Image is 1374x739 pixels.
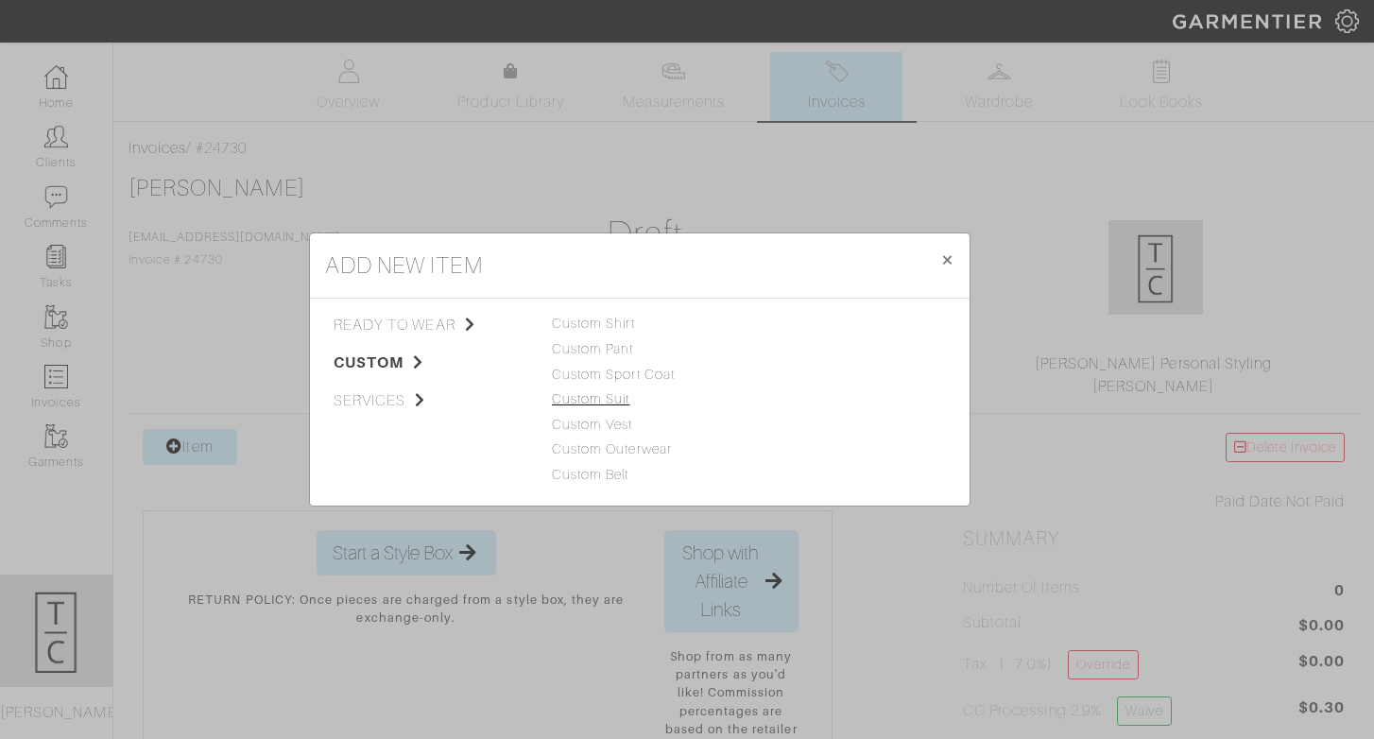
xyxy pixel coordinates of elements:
a: Custom Vest [552,417,633,432]
a: Custom Sport Coat [552,367,675,382]
a: Custom Outerwear [552,441,672,456]
span: services [334,389,524,412]
span: ready to wear [334,314,524,336]
a: Custom Belt [552,467,629,482]
a: Custom Suit [552,391,630,406]
span: custom [334,352,524,374]
span: × [940,247,954,272]
a: Custom Shirt [552,316,635,331]
h4: add new item [325,249,483,283]
a: Custom Pant [552,341,634,356]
